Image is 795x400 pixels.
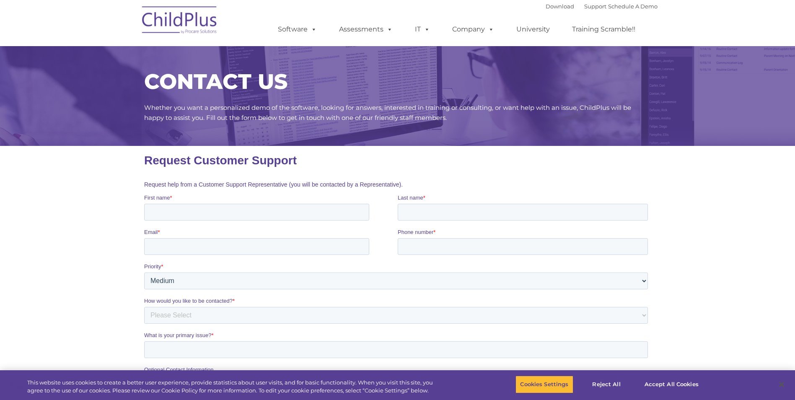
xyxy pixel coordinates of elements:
[27,379,437,395] div: This website uses cookies to create a better user experience, provide statistics about user visit...
[444,21,502,38] a: Company
[564,21,644,38] a: Training Scramble!!
[584,3,606,10] a: Support
[640,376,703,393] button: Accept All Cookies
[546,3,658,10] font: |
[772,375,791,394] button: Close
[331,21,401,38] a: Assessments
[546,3,574,10] a: Download
[269,21,325,38] a: Software
[580,376,633,393] button: Reject All
[515,376,573,393] button: Cookies Settings
[138,0,222,42] img: ChildPlus by Procare Solutions
[508,21,558,38] a: University
[407,21,438,38] a: IT
[144,104,631,122] span: Whether you want a personalized demo of the software, looking for answers, interested in training...
[608,3,658,10] a: Schedule A Demo
[144,69,287,94] span: CONTACT US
